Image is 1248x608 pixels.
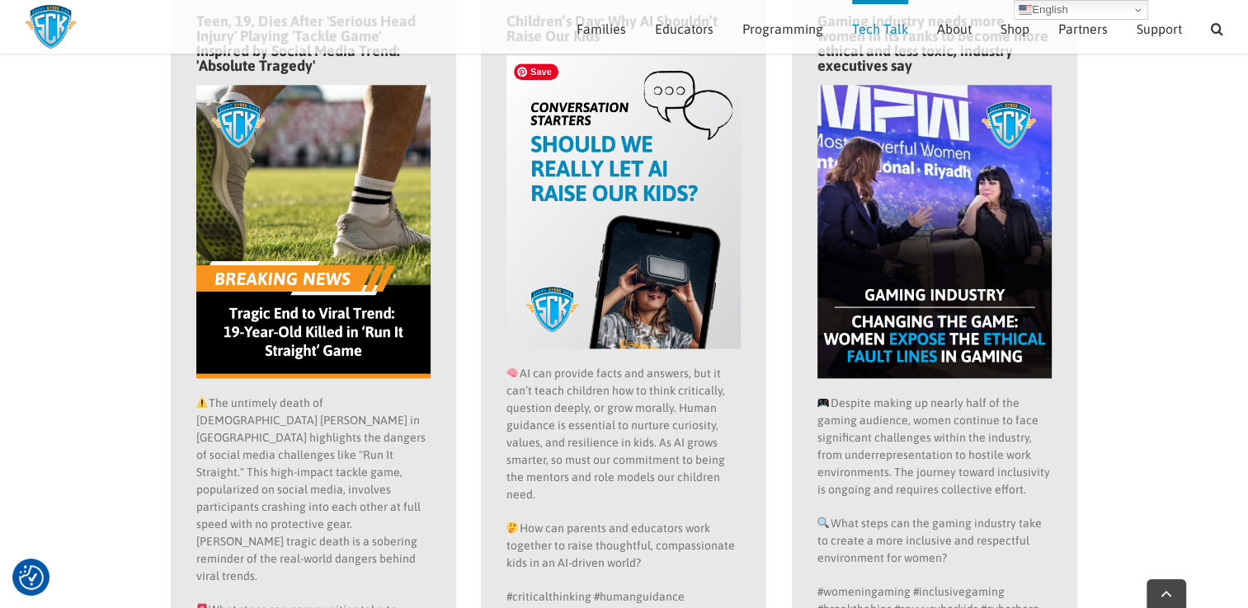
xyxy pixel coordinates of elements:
span: Partners [1058,22,1108,35]
img: Revisit consent button [19,565,44,590]
button: Consent Preferences [19,565,44,590]
img: 33-scaled.png%7D [506,55,742,348]
img: 🎮 [817,396,829,408]
p: Despite making up nearly half of the gaming audience, women continue to face significant challeng... [817,395,1053,498]
img: en [1019,3,1032,16]
p: The untimely death of [DEMOGRAPHIC_DATA] [PERSON_NAME] in [GEOGRAPHIC_DATA] highlights the danger... [196,395,431,585]
p: AI can provide facts and answers, but it can’t teach children how to think critically, question d... [506,365,742,503]
p: How can parents and educators work together to raise thoughtful, compassionate kids in an AI-driv... [506,520,742,572]
img: 🔍 [817,517,829,528]
span: Support [1137,22,1182,35]
span: Programming [742,22,823,35]
p: What steps can the gaming industry take to create a more inclusive and respectful environment for... [817,515,1053,567]
img: 🧠 [506,367,518,378]
span: Save [514,63,558,80]
img: ⚠️ [196,396,208,408]
span: Families [577,22,626,35]
span: Educators [655,22,713,35]
span: Shop [1001,22,1029,35]
h4: Teen, 19, Dies After 'Serious Head Injury' Playing 'Tackle Game' Inspired by Social Media Trend: ... [196,14,431,73]
span: About [937,22,972,35]
img: Savvy Cyber Kids Logo [25,4,77,49]
h4: Gaming industry needs more women in its ranks to become more ethical and less toxic, industry exe... [817,14,1053,73]
img: 🤔 [506,521,518,533]
span: Tech Talk [852,22,908,35]
img: 23-scaled.png%7D [196,85,431,378]
img: 43-scaled.png%7D [817,85,1053,378]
